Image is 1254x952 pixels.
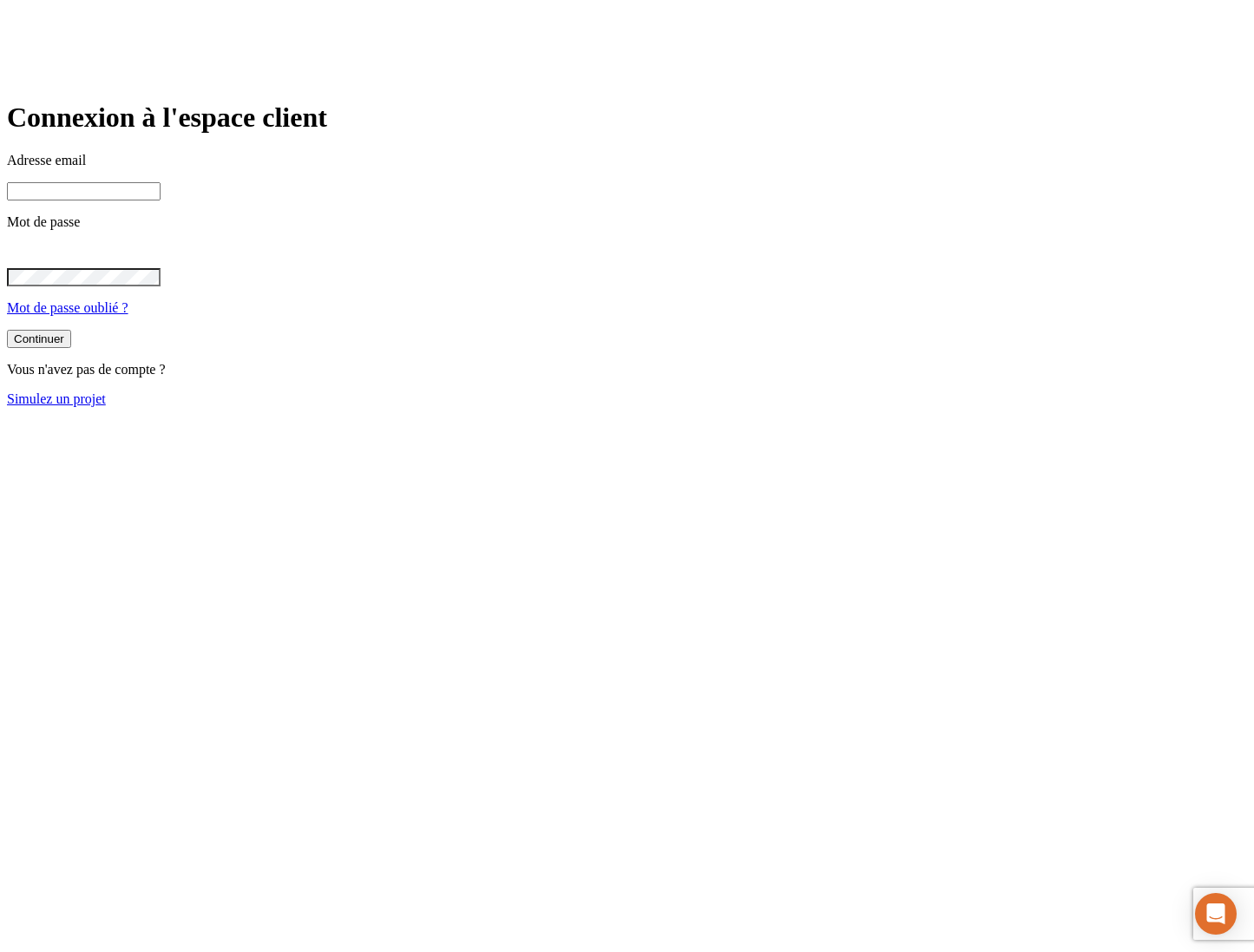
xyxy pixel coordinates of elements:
a: Mot de passe oublié ? [7,300,128,315]
div: Continuer [14,332,64,345]
p: Vous n'avez pas de compte ? [7,362,1247,378]
div: Open Intercom Messenger [1195,893,1237,935]
h1: Connexion à l'espace client [7,102,1247,134]
p: Adresse email [7,153,1247,168]
p: Mot de passe [7,214,1247,230]
button: Continuer [7,330,71,348]
a: Simulez un projet [7,391,106,406]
